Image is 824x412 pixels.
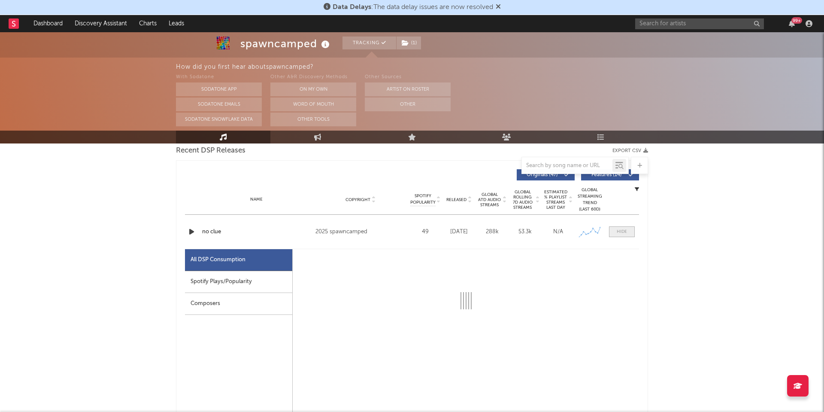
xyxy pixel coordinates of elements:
button: Word Of Mouth [270,98,356,111]
button: Sodatone App [176,82,262,96]
div: With Sodatone [176,72,262,82]
button: 99+ [789,20,795,27]
div: 53.3k [511,228,539,236]
span: Global Rolling 7D Audio Streams [511,189,534,210]
input: Search by song name or URL [522,162,612,169]
span: : The data delay issues are now resolved [333,4,493,11]
button: Other Tools [270,113,356,126]
button: (1) [397,37,421,49]
div: All DSP Consumption [191,255,245,265]
button: Originals(47) [517,169,575,180]
span: Data Delays [333,4,371,11]
div: Other A&R Discovery Methods [270,72,356,82]
span: Estimated % Playlist Streams Last Day [544,189,567,210]
div: spawncamped [240,37,332,51]
div: 2025 spawncamped [315,227,406,237]
a: Leads [163,15,190,32]
span: Features ( 14 ) [587,172,626,177]
span: ( 1 ) [396,37,421,49]
span: Originals ( 47 ) [522,172,562,177]
span: Spotify Popularity [410,193,436,206]
a: Discovery Assistant [69,15,133,32]
div: 288k [478,228,506,236]
div: [DATE] [445,228,473,236]
button: Sodatone Emails [176,98,262,111]
div: 99 + [791,17,802,24]
span: Dismiss [496,4,501,11]
div: 49 [410,228,440,236]
span: Recent DSP Releases [176,146,245,156]
div: N/A [544,228,573,236]
div: Composers [185,293,292,315]
span: Copyright [345,197,370,202]
button: On My Own [270,82,356,96]
div: Other Sources [365,72,451,82]
div: Name [202,196,311,203]
button: Other [365,98,451,111]
button: Export CSV [612,148,648,153]
a: Charts [133,15,163,32]
input: Search for artists [635,18,764,29]
div: How did you first hear about spawncamped ? [176,62,824,72]
div: All DSP Consumption [185,249,292,271]
span: Global ATD Audio Streams [478,192,501,208]
a: Dashboard [27,15,69,32]
div: Spotify Plays/Popularity [185,271,292,293]
span: Released [446,197,467,202]
button: Features(14) [581,169,639,180]
button: Artist on Roster [365,82,451,96]
div: Global Streaming Trend (Last 60D) [577,187,603,213]
a: no clue [202,228,311,236]
button: Tracking [342,37,396,49]
button: Sodatone Snowflake Data [176,113,262,126]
